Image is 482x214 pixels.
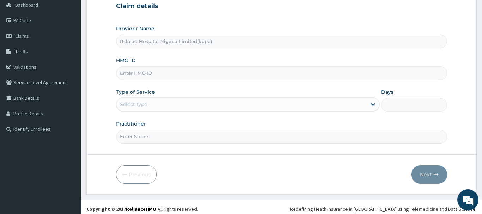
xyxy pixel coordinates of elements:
span: Tariffs [15,48,28,55]
button: Next [411,165,447,184]
label: HMO ID [116,57,136,64]
div: Minimize live chat window [116,4,133,20]
span: Claims [15,33,29,39]
div: Select type [120,101,147,108]
strong: Copyright © 2017 . [86,206,158,212]
textarea: Type your message and hit 'Enter' [4,141,134,165]
span: Dashboard [15,2,38,8]
label: Type of Service [116,88,155,96]
div: Chat with us now [37,39,119,49]
h3: Claim details [116,2,447,10]
label: Days [381,88,393,96]
input: Enter HMO ID [116,66,447,80]
span: We're online! [41,63,97,134]
div: Redefining Heath Insurance in [GEOGRAPHIC_DATA] using Telemedicine and Data Science! [290,206,477,213]
button: Previous [116,165,157,184]
img: d_794563401_company_1708531726252_794563401 [13,35,29,53]
a: RelianceHMO [126,206,156,212]
label: Practitioner [116,120,146,127]
label: Provider Name [116,25,155,32]
input: Enter Name [116,130,447,143]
